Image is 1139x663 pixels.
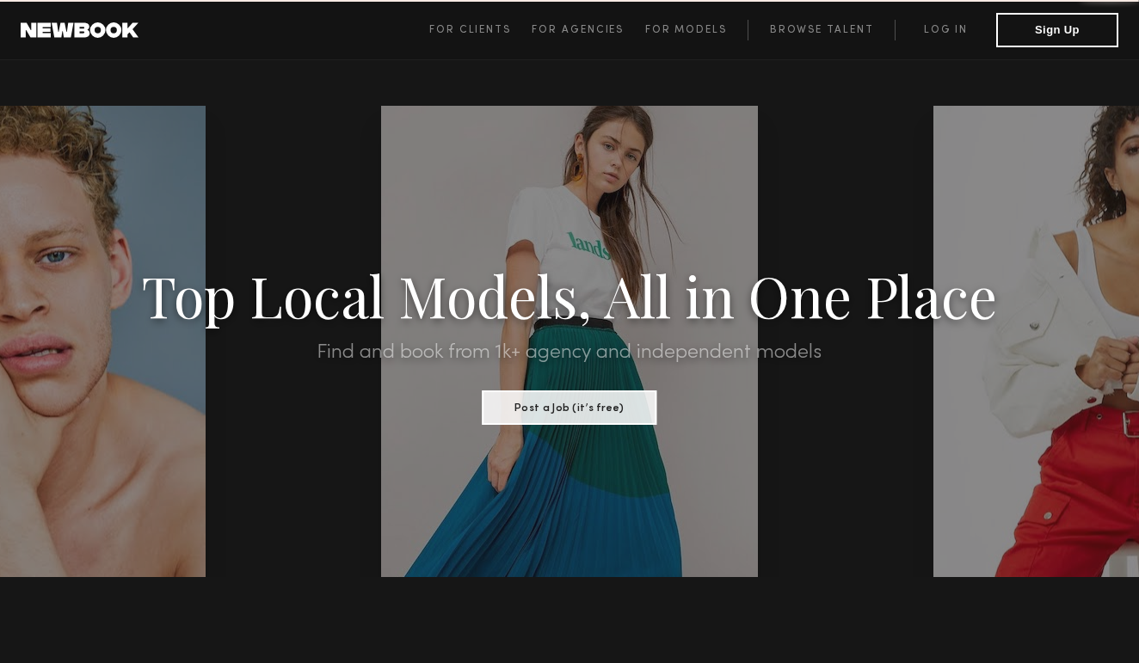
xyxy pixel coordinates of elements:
[532,20,644,40] a: For Agencies
[429,25,511,35] span: For Clients
[996,13,1118,47] button: Sign Up
[895,20,996,40] a: Log in
[85,268,1053,322] h1: Top Local Models, All in One Place
[532,25,624,35] span: For Agencies
[429,20,532,40] a: For Clients
[748,20,895,40] a: Browse Talent
[482,396,656,415] a: Post a Job (it’s free)
[645,25,727,35] span: For Models
[645,20,748,40] a: For Models
[482,390,656,425] button: Post a Job (it’s free)
[85,342,1053,363] h2: Find and book from 1k+ agency and independent models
